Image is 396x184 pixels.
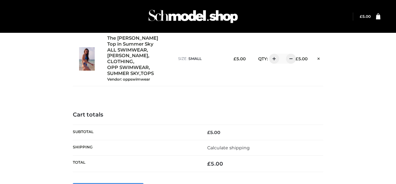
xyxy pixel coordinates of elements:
[207,161,211,167] span: £
[178,56,226,62] p: size :
[207,130,220,135] bdi: 5.00
[107,59,133,65] a: CLOTHING
[73,125,198,140] th: Subtotal
[360,14,371,19] bdi: 5.00
[107,71,139,77] a: SUMMER SKY
[295,56,308,61] bdi: 5.00
[107,53,148,59] a: [PERSON_NAME]
[233,56,246,61] bdi: 5.00
[252,54,288,64] div: QTY:
[107,35,166,47] a: The [PERSON_NAME] Top in Summer Sky
[107,77,150,82] small: Vendor: oppswimwear
[107,35,172,82] div: , , , , ,
[141,71,154,77] a: TOPS
[233,56,236,61] span: £
[107,65,149,71] a: OPP SWIMWEAR
[314,54,323,62] a: Remove this item
[360,14,362,19] span: £
[107,47,147,53] a: ALL SWIMWEAR
[73,112,323,118] h4: Cart totals
[146,4,240,29] img: Schmodel Admin 964
[73,156,198,172] th: Total
[207,130,210,135] span: £
[360,14,371,19] a: £5.00
[207,161,223,167] bdi: 5.00
[295,56,298,61] span: £
[207,145,250,151] a: Calculate shipping
[73,140,198,155] th: Shipping
[188,56,202,61] span: SMALL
